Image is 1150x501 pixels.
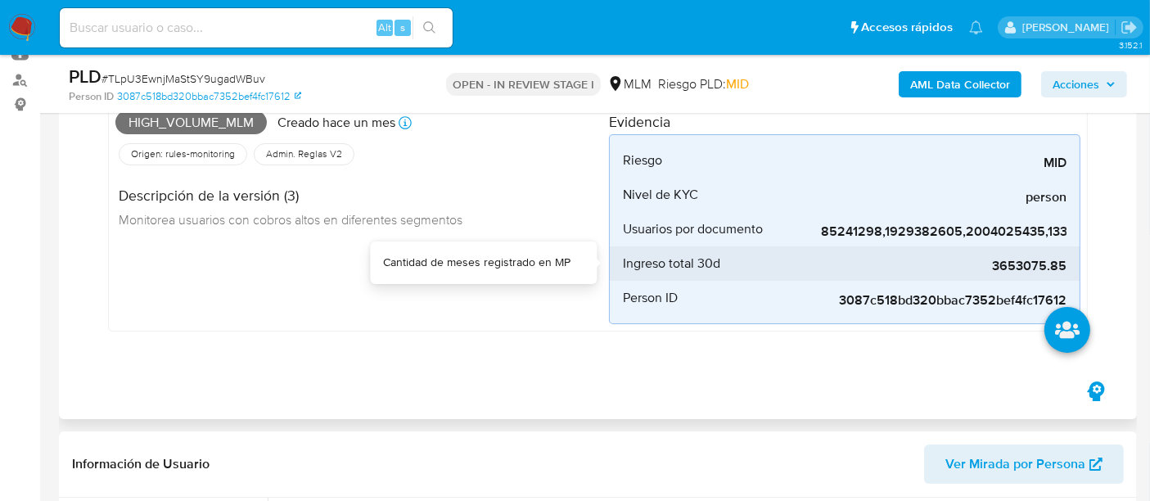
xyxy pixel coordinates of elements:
span: Acciones [1053,71,1099,97]
a: Notificaciones [969,20,983,34]
span: Monitorea usuarios con cobros altos en diferentes segmentos [119,210,462,228]
span: Origen: rules-monitoring [129,147,237,160]
span: 3087c518bd320bbac7352bef4fc17612 [821,292,1067,309]
span: 3.152.1 [1119,38,1142,52]
b: Person ID [69,89,114,104]
h4: Evidencia [609,113,1080,131]
b: PLD [69,63,101,89]
p: dalia.goicochea@mercadolibre.com.mx [1022,20,1115,35]
div: MLM [607,75,652,93]
span: Alt [378,20,391,35]
span: Usuarios por documento [623,221,763,237]
h1: Información de Usuario [72,456,210,472]
button: search-icon [413,16,446,39]
input: Buscar usuario o caso... [60,17,453,38]
b: AML Data Collector [910,71,1010,97]
span: s [400,20,405,35]
span: Person ID [623,290,678,306]
span: Accesos rápidos [861,19,953,36]
div: Cantidad de meses registrado en MP [383,255,570,271]
button: AML Data Collector [899,71,1021,97]
h4: Descripción de la versión (3) [119,187,462,205]
a: Salir [1121,19,1138,36]
a: 3087c518bd320bbac7352bef4fc17612 [117,89,301,104]
button: Ver Mirada por Persona [924,445,1124,484]
span: person [821,189,1067,205]
span: Riesgo PLD: [658,75,749,93]
span: MID [821,155,1067,171]
p: OPEN - IN REVIEW STAGE I [446,73,601,96]
span: Admin. Reglas V2 [264,147,344,160]
span: 3653075.85 [821,258,1067,274]
span: Nivel de KYC [623,187,698,203]
span: Ingreso total 30d [623,255,720,272]
span: Ver Mirada por Persona [945,445,1085,484]
span: Riesgo [623,152,662,169]
span: MID [726,74,749,93]
span: 85241298,1929382605,2004025435,1335151806 [821,223,1067,240]
p: Creado hace un mes [277,114,395,132]
span: High_volume_mlm [115,111,267,135]
button: Acciones [1041,71,1127,97]
span: # TLpU3EwnjMaStSY9ugadWBuv [101,70,265,87]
